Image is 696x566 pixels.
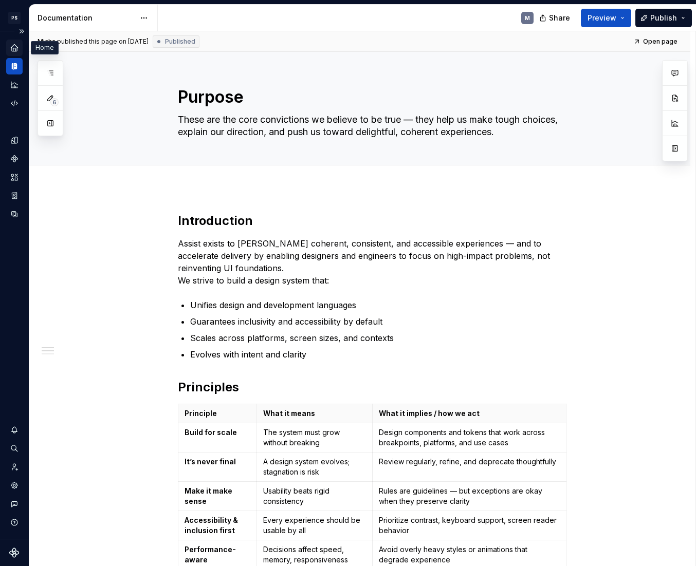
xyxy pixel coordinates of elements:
strong: Make it make sense [185,486,234,505]
a: Analytics [6,77,23,93]
span: Preview [588,13,616,23]
textarea: Purpose [176,85,564,109]
strong: Accessibility & inclusion first [185,516,240,535]
div: Documentation [38,13,135,23]
strong: Build for scale [185,428,237,437]
textarea: These are the core convictions we believe to be true — they help us make tough choices, explain o... [176,111,564,140]
p: Principle [185,408,250,419]
a: Assets [6,169,23,185]
p: Prioritize contrast, keyboard support, screen reader behavior [379,515,560,536]
p: Guarantees inclusivity and accessibility by default [190,315,566,328]
a: Data sources [6,206,23,222]
p: Every experience should be usable by all [263,515,366,536]
span: Micha [38,37,56,46]
a: Home [6,40,23,56]
a: Invite team [6,459,23,475]
a: Components [6,150,23,167]
p: Assist exists to [PERSON_NAME] coherent, consistent, and accessible experiences — and to accelera... [178,237,566,287]
a: Storybook stories [6,187,23,204]
strong: Introduction [178,213,253,228]
a: Code automation [6,95,23,111]
div: Home [31,41,59,54]
span: Open page [643,37,677,46]
div: published this page on [DATE] [57,37,149,46]
p: Usability beats rigid consistency [263,486,366,506]
span: 6 [50,98,59,106]
span: Share [549,13,570,23]
p: A design system evolves; stagnation is risk [263,457,366,477]
p: Unifies design and development languages [190,299,566,311]
p: Evolves with intent and clarity [190,348,566,361]
button: Search ⌘K [6,440,23,457]
p: What it implies / how we act [379,408,560,419]
span: Published [165,37,195,46]
a: Design tokens [6,132,23,148]
button: Expand sidebar [14,24,29,39]
button: Publish [635,9,692,27]
p: Rules are guidelines — but exceptions are okay when they preserve clarity [379,486,560,506]
p: Scales across platforms, screen sizes, and contexts [190,332,566,344]
strong: Performance-aware [185,545,236,564]
p: Decisions affect speed, memory, responsiveness [263,544,366,565]
p: The system must grow without breaking [263,427,366,448]
a: Open page [630,34,682,49]
div: M [525,14,530,22]
button: Contact support [6,496,23,512]
strong: It’s never final [185,457,236,466]
a: Documentation [6,58,23,74]
p: Avoid overly heavy styles or animations that degrade experience [379,544,560,565]
a: Settings [6,477,23,494]
svg: Supernova Logo [9,548,20,558]
button: PS [2,7,27,29]
strong: Principles [178,380,239,394]
span: Publish [650,13,677,23]
p: Design components and tokens that work across breakpoints, platforms, and use cases [379,427,560,448]
button: Notifications [6,422,23,438]
p: Review regularly, refine, and deprecate thoughtfully [379,457,560,467]
button: Preview [581,9,631,27]
button: Share [534,9,577,27]
p: What it means [263,408,366,419]
div: PS [8,12,21,24]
